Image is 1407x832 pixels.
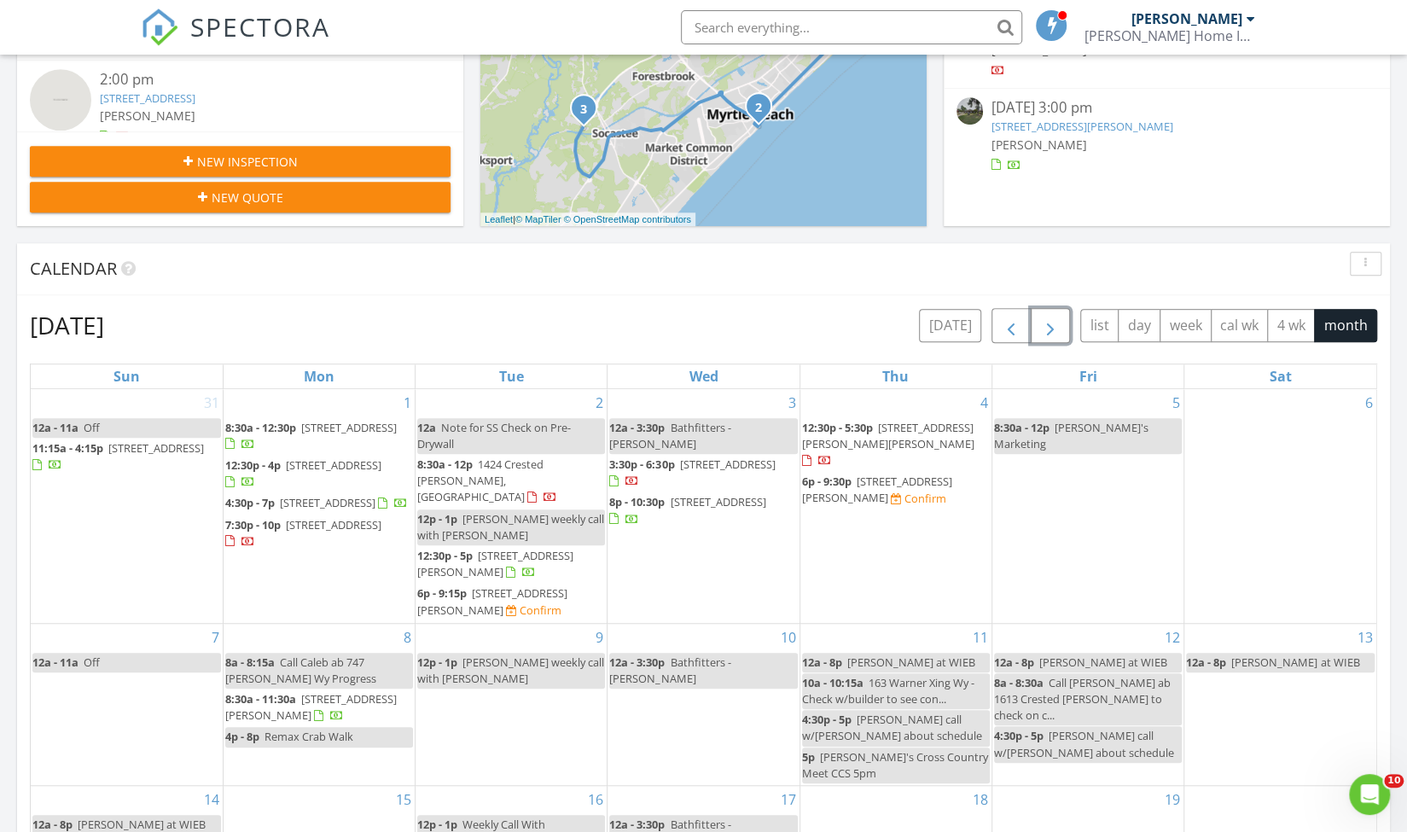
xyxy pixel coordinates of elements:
a: 12:30p - 5p [STREET_ADDRESS][PERSON_NAME] [417,546,605,583]
td: Go to September 8, 2025 [223,623,415,785]
span: 10a - 10:15a [802,675,863,690]
i: 2 [755,102,762,113]
span: 12a - 3:30p [609,817,665,832]
span: Off [84,420,100,435]
a: 7:30p - 10p [STREET_ADDRESS] [225,517,381,549]
td: Go to August 31, 2025 [31,389,223,624]
a: 7:30p - 10p [STREET_ADDRESS] [225,515,413,552]
a: Go to September 5, 2025 [1169,389,1183,416]
a: Go to September 10, 2025 [777,624,799,651]
a: 12:30p - 5:30p [STREET_ADDRESS][PERSON_NAME][PERSON_NAME] [802,418,990,472]
span: [STREET_ADDRESS] [670,494,765,509]
span: 8p - 10:30p [609,494,665,509]
a: Go to September 12, 2025 [1161,624,1183,651]
img: The Best Home Inspection Software - Spectora [141,9,178,46]
a: Friday [1076,364,1101,388]
a: SPECTORA [141,23,330,59]
a: Go to September 13, 2025 [1354,624,1376,651]
a: Go to August 31, 2025 [201,389,223,416]
div: [DATE] 3:00 pm [991,97,1342,119]
a: 8:30a - 11:30a [STREET_ADDRESS][PERSON_NAME] [225,689,413,726]
button: 4 wk [1267,309,1315,342]
span: 10 [1384,774,1404,788]
h2: [DATE] [30,308,104,342]
span: 12a - 8p [802,655,842,670]
span: Call Caleb ab 747 [PERSON_NAME] Wy Progress [225,655,376,686]
a: Go to September 2, 2025 [592,389,607,416]
span: [PERSON_NAME] call w/[PERSON_NAME] about schedule [802,712,982,743]
span: 12a - 8p [32,817,73,832]
div: 327 Brackish Dr, Myrtle Beach, SC 29588 [584,108,594,118]
span: 4:30p - 5p [802,712,852,727]
a: Tuesday [496,364,527,388]
span: 11:15a - 4:15p [32,440,103,456]
span: 163 Warner Xing Wy - Check w/builder to see con... [802,675,974,707]
span: [PERSON_NAME]'s Cross Country Meet CCS 5pm [802,749,988,781]
a: 8:30a - 12p 1424 Crested [PERSON_NAME], [GEOGRAPHIC_DATA] [417,457,557,504]
button: New Quote [30,182,451,212]
input: Search everything... [681,10,1022,44]
span: 12:30p - 5:30p [802,420,873,435]
span: 12:30p - 5p [417,548,473,563]
span: [PERSON_NAME] at WIEB [78,817,206,832]
span: [PERSON_NAME] at WIEB [1039,655,1167,670]
td: Go to September 9, 2025 [416,623,608,785]
a: 6p - 9:30p [STREET_ADDRESS][PERSON_NAME] [802,474,952,505]
span: [STREET_ADDRESS] [280,495,375,510]
span: [STREET_ADDRESS] [301,420,397,435]
span: 8a - 8:30a [994,675,1044,690]
span: Call [PERSON_NAME] ab 1613 Crested [PERSON_NAME] to check on c... [994,675,1171,723]
a: 6p - 9:15p [STREET_ADDRESS][PERSON_NAME] Confirm [417,584,605,620]
span: 6p - 9:15p [417,585,467,601]
td: Go to September 1, 2025 [223,389,415,624]
span: Bathfitters - [PERSON_NAME] [609,655,730,686]
span: 8:30a - 11:30a [225,691,296,707]
span: [PERSON_NAME]'s Marketing [994,420,1148,451]
span: Calendar [30,257,117,280]
a: Go to September 14, 2025 [201,786,223,813]
a: Leaflet [485,214,513,224]
a: 8:30a - 12:30p [STREET_ADDRESS] [225,418,413,455]
a: 6p - 9:15p [STREET_ADDRESS][PERSON_NAME] [417,585,567,617]
span: 3:30p - 6:30p [609,457,674,472]
span: [PERSON_NAME] at WIEB [1231,655,1359,670]
i: 3 [580,103,587,115]
span: 12a - 8p [1186,655,1226,670]
span: 1424 Crested [PERSON_NAME], [GEOGRAPHIC_DATA] [417,457,544,504]
a: 8:30a - 11:30a [STREET_ADDRESS][PERSON_NAME] [225,691,397,723]
iframe: Intercom live chat [1349,774,1390,815]
span: [STREET_ADDRESS][PERSON_NAME][PERSON_NAME] [802,420,974,451]
span: 12a - 11a [32,655,78,670]
button: cal wk [1211,309,1269,342]
span: 12a - 11a [32,420,78,435]
a: 4:30p - 7p [STREET_ADDRESS] [225,495,408,510]
span: [STREET_ADDRESS] [286,517,381,532]
span: 4:30p - 5p [994,728,1044,743]
a: 11:15a - 4:15p [STREET_ADDRESS] [32,440,204,472]
a: Confirm [506,602,561,619]
a: 8p - 10:30p [STREET_ADDRESS] [609,494,765,526]
span: Off [84,655,100,670]
a: 8:30a - 12p 1424 Crested [PERSON_NAME], [GEOGRAPHIC_DATA] [417,455,605,509]
a: Saturday [1266,364,1295,388]
td: Go to September 4, 2025 [799,389,991,624]
span: 12a [417,420,436,435]
span: 12p - 1p [417,817,457,832]
a: Go to September 4, 2025 [977,389,991,416]
span: New Quote [212,189,283,207]
span: [STREET_ADDRESS][PERSON_NAME] [417,548,573,579]
span: [STREET_ADDRESS] [108,440,204,456]
span: 5p [802,749,815,765]
a: Go to September 18, 2025 [969,786,991,813]
a: Go to September 3, 2025 [785,389,799,416]
button: Next month [1031,308,1071,343]
a: Go to September 15, 2025 [392,786,415,813]
a: [STREET_ADDRESS][PERSON_NAME] [991,119,1173,134]
td: Go to September 11, 2025 [799,623,991,785]
div: | [480,212,695,227]
img: streetview [30,69,91,131]
span: 12a - 3:30p [609,655,665,670]
a: Go to September 17, 2025 [777,786,799,813]
a: Go to September 16, 2025 [584,786,607,813]
td: Go to September 10, 2025 [608,623,799,785]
